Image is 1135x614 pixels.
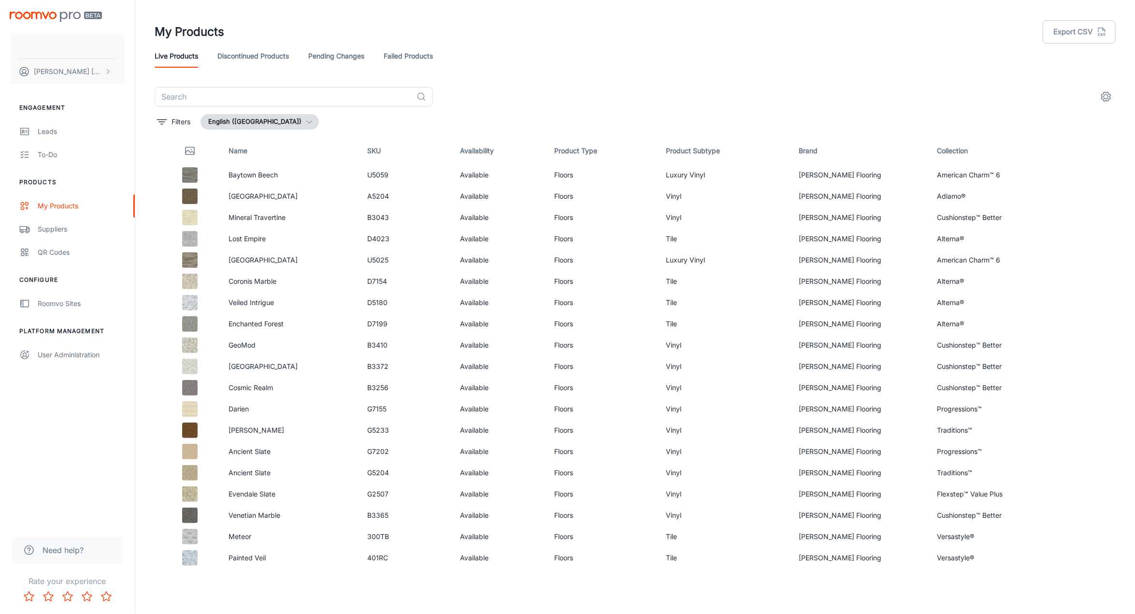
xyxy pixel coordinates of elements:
[658,420,791,441] td: Vinyl
[359,207,453,228] td: B3043
[453,228,547,249] td: Available
[229,425,351,436] p: [PERSON_NAME]
[546,335,658,356] td: Floors
[155,44,198,68] a: Live Products
[791,483,929,505] td: [PERSON_NAME] Flooring
[77,587,97,606] button: Rate 4 star
[929,377,1067,398] td: Cushionstep™ Better
[8,575,127,587] p: Rate your experience
[10,59,125,84] button: [PERSON_NAME] [PERSON_NAME]
[658,505,791,526] td: Vinyl
[229,234,351,244] p: Lost Empire
[453,483,547,505] td: Available
[929,462,1067,483] td: Traditions™
[658,526,791,547] td: Tile
[19,587,39,606] button: Rate 1 star
[359,271,453,292] td: D7154
[453,186,547,207] td: Available
[658,547,791,569] td: Tile
[929,505,1067,526] td: Cushionstep™ Better
[791,137,929,164] th: Brand
[791,335,929,356] td: [PERSON_NAME] Flooring
[453,249,547,271] td: Available
[229,468,351,478] p: Ancient Slate
[10,12,102,22] img: Roomvo PRO Beta
[229,382,351,393] p: Cosmic Realm
[791,228,929,249] td: [PERSON_NAME] Flooring
[359,420,453,441] td: G5233
[229,297,351,308] p: Veiled Intrigue
[229,191,351,202] p: [GEOGRAPHIC_DATA]
[658,292,791,313] td: Tile
[658,164,791,186] td: Luxury Vinyl
[546,228,658,249] td: Floors
[453,420,547,441] td: Available
[658,249,791,271] td: Luxury Vinyl
[791,313,929,335] td: [PERSON_NAME] Flooring
[929,164,1067,186] td: American Charm™ 6
[229,510,351,521] p: Venetian Marble
[359,335,453,356] td: B3410
[929,335,1067,356] td: Cushionstep™ Better
[359,292,453,313] td: D5180
[1096,87,1116,106] button: settings
[929,186,1067,207] td: Adiamo®
[791,547,929,569] td: [PERSON_NAME] Flooring
[221,137,359,164] th: Name
[546,292,658,313] td: Floors
[453,335,547,356] td: Available
[658,377,791,398] td: Vinyl
[546,186,658,207] td: Floors
[658,398,791,420] td: Vinyl
[229,255,351,265] p: [GEOGRAPHIC_DATA]
[58,587,77,606] button: Rate 3 star
[546,483,658,505] td: Floors
[217,44,289,68] a: Discontinued Products
[453,313,547,335] td: Available
[791,377,929,398] td: [PERSON_NAME] Flooring
[359,228,453,249] td: D4023
[929,356,1067,377] td: Cushionstep™ Better
[929,547,1067,569] td: Versastyle®
[229,489,351,499] p: Evendale Slate
[38,298,125,309] div: Roomvo Sites
[229,212,351,223] p: Mineral Travertine
[359,505,453,526] td: B3365
[791,164,929,186] td: [PERSON_NAME] Flooring
[546,164,658,186] td: Floors
[229,531,351,542] p: Meteor
[546,398,658,420] td: Floors
[39,587,58,606] button: Rate 2 star
[929,207,1067,228] td: Cushionstep™ Better
[929,249,1067,271] td: American Charm™ 6
[791,271,929,292] td: [PERSON_NAME] Flooring
[791,186,929,207] td: [PERSON_NAME] Flooring
[929,137,1067,164] th: Collection
[453,398,547,420] td: Available
[929,420,1067,441] td: Traditions™
[384,44,433,68] a: Failed Products
[229,361,351,372] p: [GEOGRAPHIC_DATA]
[453,441,547,462] td: Available
[359,526,453,547] td: 300TB
[546,462,658,483] td: Floors
[658,186,791,207] td: Vinyl
[658,483,791,505] td: Vinyl
[453,292,547,313] td: Available
[201,114,319,130] button: English ([GEOGRAPHIC_DATA])
[359,377,453,398] td: B3256
[359,137,453,164] th: SKU
[791,207,929,228] td: [PERSON_NAME] Flooring
[38,149,125,160] div: To-do
[155,114,193,130] button: filter
[38,247,125,258] div: QR Codes
[97,587,116,606] button: Rate 5 star
[929,228,1067,249] td: Alterna®
[38,224,125,234] div: Suppliers
[546,207,658,228] td: Floors
[546,356,658,377] td: Floors
[38,126,125,137] div: Leads
[658,441,791,462] td: Vinyl
[658,356,791,377] td: Vinyl
[453,377,547,398] td: Available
